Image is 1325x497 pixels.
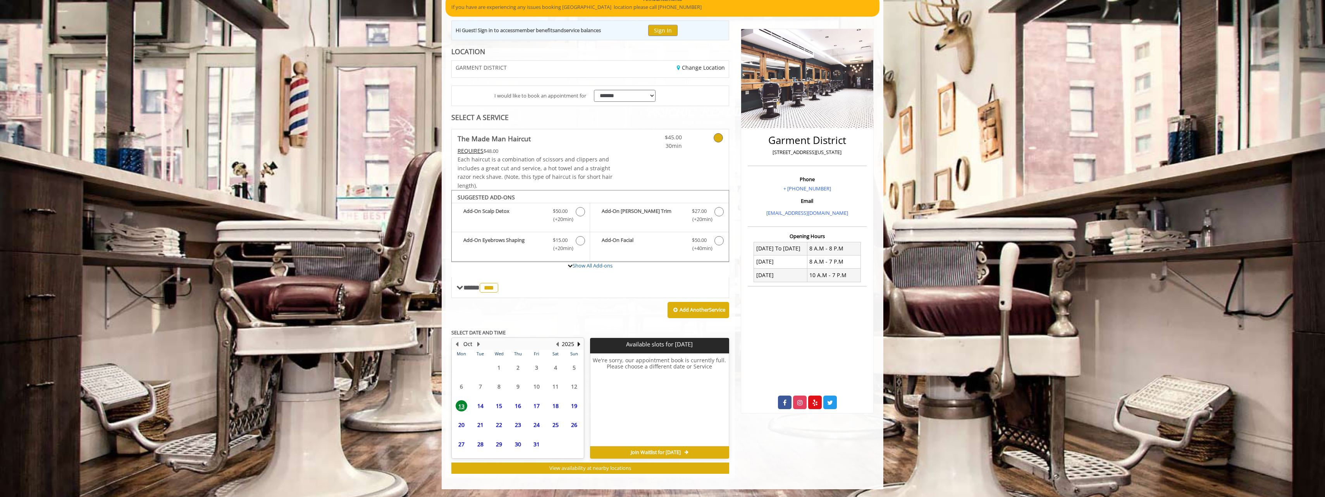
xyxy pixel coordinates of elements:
b: Add-On Facial [602,236,684,252]
span: 18 [550,400,561,411]
h3: Opening Hours [748,233,867,239]
button: Next Year [576,340,582,348]
span: Join Waitlist for [DATE] [631,449,681,456]
span: 30 [512,439,524,450]
span: (+20min ) [549,244,572,252]
h6: We're sorry, our appointment book is currently full. Please choose a different date or Service [590,357,728,443]
b: Add-On [PERSON_NAME] Trim [602,207,684,223]
span: 21 [475,419,486,430]
button: Sign In [648,25,678,36]
span: 16 [512,400,524,411]
label: Add-On Beard Trim [594,207,724,225]
b: Add-On Eyebrows Shaping [463,236,545,252]
span: 22 [493,419,505,430]
span: (+40min ) [688,244,711,252]
div: SELECT A SERVICE [451,114,729,121]
td: Select day31 [527,435,546,454]
p: [STREET_ADDRESS][US_STATE] [750,148,865,156]
td: Select day26 [565,415,584,435]
button: Add AnotherService [668,302,729,318]
span: 29 [493,439,505,450]
td: Select day15 [490,396,508,415]
td: 10 A.M - 7 P.M [807,269,860,282]
button: Oct [463,340,472,348]
span: (+20min ) [688,215,711,223]
td: Select day16 [508,396,527,415]
span: $50.00 [553,207,568,215]
td: Select day17 [527,396,546,415]
span: 31 [531,439,542,450]
a: Change Location [677,64,725,71]
span: (+20min ) [549,215,572,223]
th: Thu [508,350,527,358]
td: Select day20 [452,415,471,435]
span: $27.00 [692,207,707,215]
th: Fri [527,350,546,358]
td: Select day23 [508,415,527,435]
button: Previous Month [454,340,460,348]
b: Add-On Scalp Detox [463,207,545,223]
span: 14 [475,400,486,411]
span: 25 [550,419,561,430]
td: Select day19 [565,396,584,415]
b: LOCATION [451,47,485,56]
span: $50.00 [692,236,707,244]
td: Select day28 [471,435,489,454]
button: Next Month [475,340,482,348]
label: Add-On Scalp Detox [456,207,586,225]
span: 28 [475,439,486,450]
b: Add Another Service [680,306,725,313]
span: 20 [456,419,467,430]
h2: Garment District [750,135,865,146]
p: Available slots for [DATE] [593,341,726,348]
h3: Phone [750,177,865,182]
td: Select day25 [546,415,564,435]
th: Sun [565,350,584,358]
span: $15.00 [553,236,568,244]
span: Each haircut is a combination of scissors and clippers and includes a great cut and service, a ho... [458,156,613,189]
div: Hi Guest! Sign in to access and [456,26,601,34]
td: [DATE] [754,255,807,268]
span: 19 [568,400,580,411]
td: Select day22 [490,415,508,435]
span: GARMENT DISTRICT [456,65,507,70]
span: I would like to book an appointment for [494,92,586,100]
a: Show All Add-ons [573,262,613,269]
a: [EMAIL_ADDRESS][DOMAIN_NAME] [766,209,848,216]
p: If you have are experiencing any issues booking [GEOGRAPHIC_DATA] location please call [PHONE_NUM... [451,3,874,11]
td: Select day24 [527,415,546,435]
div: The Made Man Haircut Add-onS [451,190,729,262]
td: [DATE] To [DATE] [754,242,807,255]
h3: Email [750,198,865,204]
span: 13 [456,400,467,411]
span: 23 [512,419,524,430]
label: Add-On Facial [594,236,724,254]
td: Select day14 [471,396,489,415]
th: Wed [490,350,508,358]
a: + [PHONE_NUMBER] [783,185,831,192]
td: Select day21 [471,415,489,435]
span: 17 [531,400,542,411]
span: $45.00 [636,133,682,142]
td: Select day29 [490,435,508,454]
label: Add-On Eyebrows Shaping [456,236,586,254]
td: 8 A.M - 8 P.M [807,242,860,255]
td: Select day27 [452,435,471,454]
span: This service needs some Advance to be paid before we block your appointment [458,147,484,154]
button: 2025 [562,340,574,348]
span: 26 [568,419,580,430]
button: Previous Year [554,340,560,348]
td: 8 A.M - 7 P.M [807,255,860,268]
b: The Made Man Haircut [458,133,531,144]
th: Mon [452,350,471,358]
span: View availability at nearby locations [549,464,631,471]
span: 15 [493,400,505,411]
b: SUGGESTED ADD-ONS [458,194,515,201]
span: 30min [636,142,682,150]
td: Select day13 [452,396,471,415]
th: Tue [471,350,489,358]
td: Select day18 [546,396,564,415]
th: Sat [546,350,564,358]
span: 24 [531,419,542,430]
